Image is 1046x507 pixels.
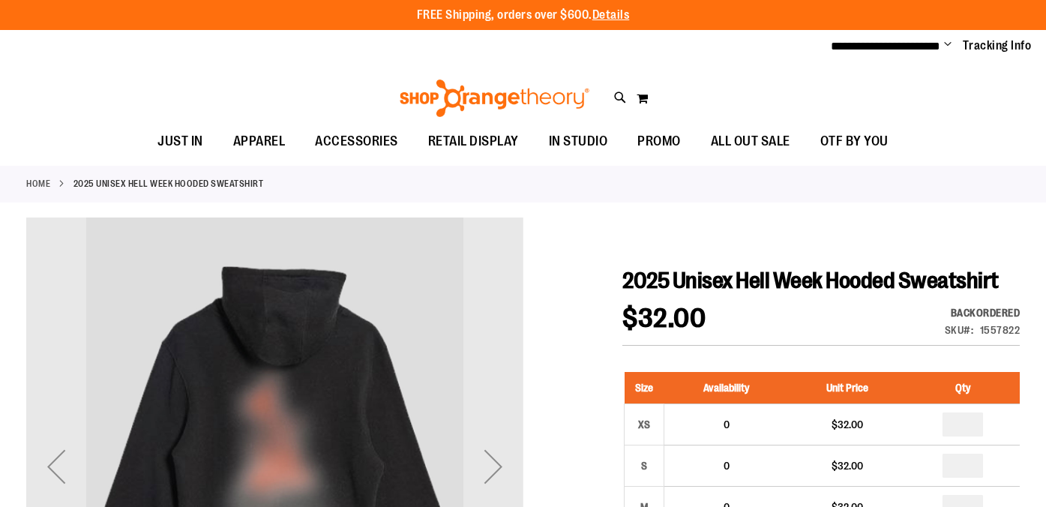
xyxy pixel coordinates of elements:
span: PROMO [637,124,681,158]
span: ACCESSORIES [315,124,398,158]
a: Tracking Info [963,37,1032,54]
span: RETAIL DISPLAY [428,124,519,158]
div: Availability [945,305,1021,320]
button: Account menu [944,38,952,53]
div: $32.00 [796,458,898,473]
span: ALL OUT SALE [711,124,790,158]
div: 1557822 [980,322,1021,337]
th: Unit Price [789,372,906,404]
span: 0 [724,418,730,430]
strong: SKU [945,324,974,336]
div: XS [633,413,655,436]
span: IN STUDIO [549,124,608,158]
div: $32.00 [796,417,898,432]
span: OTF BY YOU [820,124,889,158]
th: Availability [664,372,789,404]
th: Size [625,372,664,404]
span: 0 [724,460,730,472]
div: Backordered [945,305,1021,320]
a: Home [26,177,50,190]
span: JUST IN [157,124,203,158]
span: 2025 Unisex Hell Week Hooded Sweatshirt [622,268,999,293]
th: Qty [906,372,1020,404]
div: S [633,454,655,477]
strong: 2025 Unisex Hell Week Hooded Sweatshirt [73,177,264,190]
img: Shop Orangetheory [397,79,592,117]
a: Details [592,8,630,22]
span: $32.00 [622,303,706,334]
span: APPAREL [233,124,286,158]
p: FREE Shipping, orders over $600. [417,7,630,24]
